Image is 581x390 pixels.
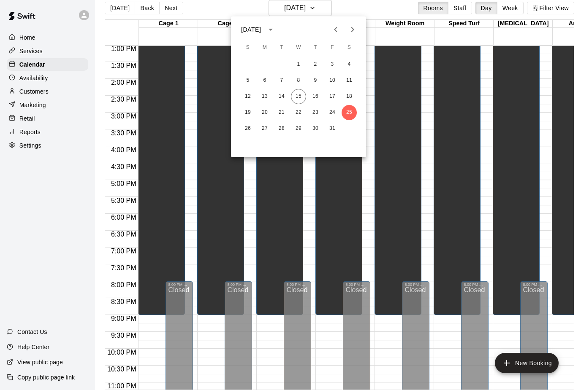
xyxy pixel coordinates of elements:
[240,39,255,56] span: Sunday
[291,73,306,88] button: 8
[240,121,255,136] button: 26
[325,105,340,120] button: 24
[291,121,306,136] button: 29
[308,73,323,88] button: 9
[257,105,272,120] button: 20
[274,39,289,56] span: Tuesday
[325,57,340,72] button: 3
[291,57,306,72] button: 1
[291,105,306,120] button: 22
[257,73,272,88] button: 6
[308,57,323,72] button: 2
[308,105,323,120] button: 23
[241,25,261,34] div: [DATE]
[325,73,340,88] button: 10
[257,39,272,56] span: Monday
[291,89,306,104] button: 15
[342,89,357,104] button: 18
[274,121,289,136] button: 28
[308,89,323,104] button: 16
[325,121,340,136] button: 31
[263,22,278,37] button: calendar view is open, switch to year view
[325,39,340,56] span: Friday
[325,89,340,104] button: 17
[257,121,272,136] button: 27
[274,73,289,88] button: 7
[344,21,361,38] button: Next month
[342,105,357,120] button: 25
[274,105,289,120] button: 21
[240,89,255,104] button: 12
[257,89,272,104] button: 13
[274,89,289,104] button: 14
[342,73,357,88] button: 11
[240,73,255,88] button: 5
[308,39,323,56] span: Thursday
[308,121,323,136] button: 30
[240,105,255,120] button: 19
[327,21,344,38] button: Previous month
[342,57,357,72] button: 4
[291,39,306,56] span: Wednesday
[342,39,357,56] span: Saturday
